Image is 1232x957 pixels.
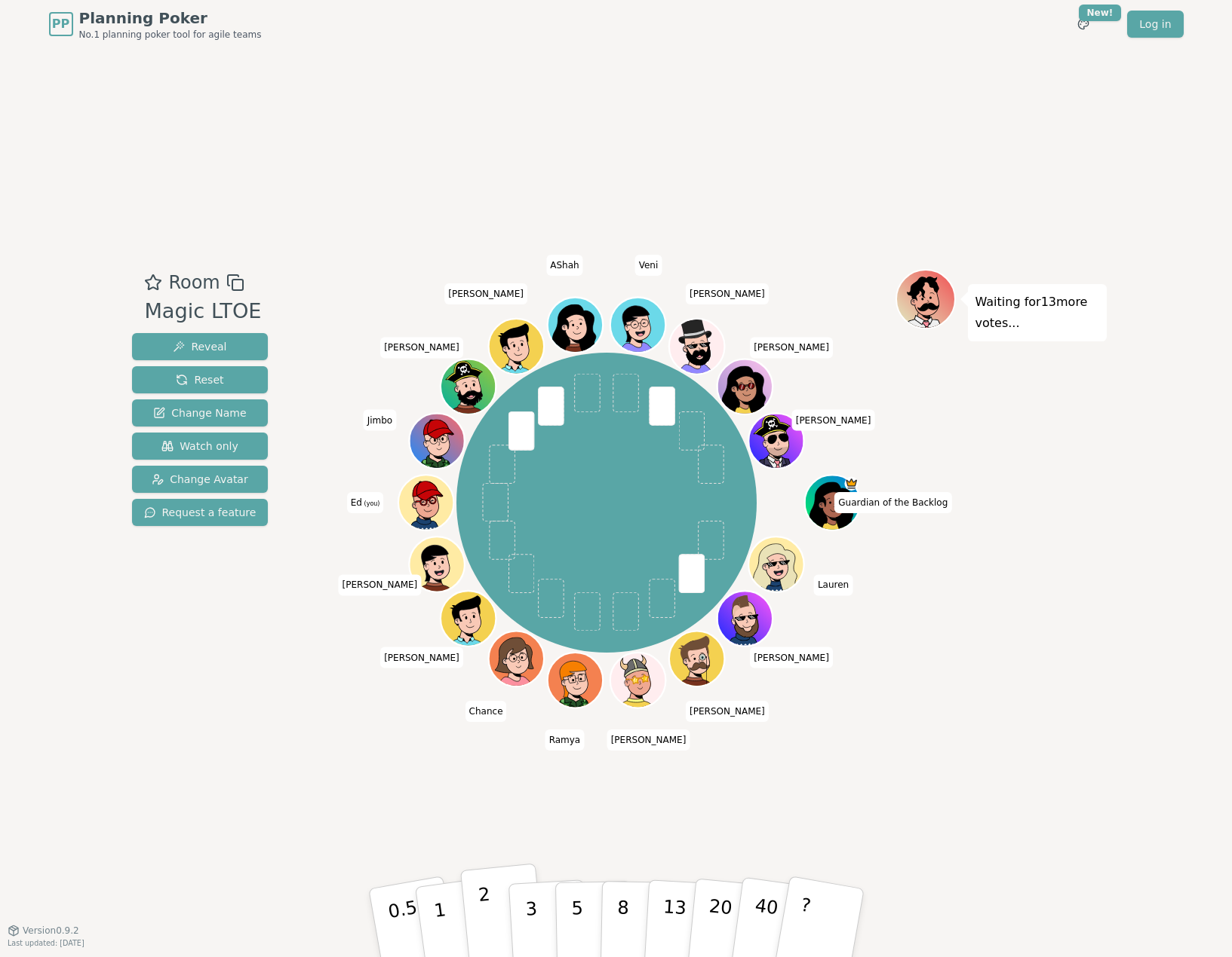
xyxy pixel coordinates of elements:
button: Reveal [132,333,269,360]
button: Click to change your avatar [400,476,452,528]
span: Click to change your name [607,729,690,751]
span: Click to change your name [546,255,582,276]
span: Click to change your name [347,492,384,513]
span: Planning Poker [79,8,262,29]
div: Magic LTOE [144,296,261,327]
span: Click to change your name [380,647,463,668]
span: Request a feature [144,505,257,520]
span: Room [168,269,220,296]
button: Add as favourite [144,269,162,296]
span: Click to change your name [364,410,397,431]
span: Click to change your name [380,337,463,358]
span: No.1 planning poker tool for agile teams [79,29,262,41]
span: Click to change your name [686,283,769,304]
button: Version0.9.2 [8,925,79,937]
span: Click to change your name [750,337,833,358]
div: New! [1079,5,1122,21]
button: Request a feature [132,499,269,526]
span: Click to change your name [792,410,875,431]
span: Click to change your name [814,574,853,595]
p: Waiting for 13 more votes... [975,292,1099,334]
span: Change Avatar [152,472,248,487]
button: Reset [132,366,269,393]
span: Reveal [173,339,226,354]
span: Click to change your name [545,729,585,751]
span: Click to change your name [750,647,833,668]
button: Watch only [132,433,269,460]
span: Click to change your name [465,701,507,722]
span: Version 0.9.2 [23,925,79,937]
a: PPPlanning PokerNo.1 planning poker tool for agile teams [49,8,262,41]
span: Guardian of the Backlog is the host [844,476,858,490]
span: Click to change your name [686,701,769,722]
span: Click to change your name [444,283,527,304]
button: New! [1070,11,1097,38]
span: Last updated: [DATE] [8,939,84,947]
span: Watch only [161,439,238,454]
span: Reset [176,372,223,387]
a: Log in [1127,11,1183,38]
button: Change Avatar [132,466,269,493]
span: Click to change your name [339,574,422,595]
span: (you) [362,500,380,507]
button: Change Name [132,399,269,427]
span: Change Name [153,405,246,420]
span: Click to change your name [635,255,662,276]
span: PP [52,15,69,33]
span: Click to change your name [834,492,951,513]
